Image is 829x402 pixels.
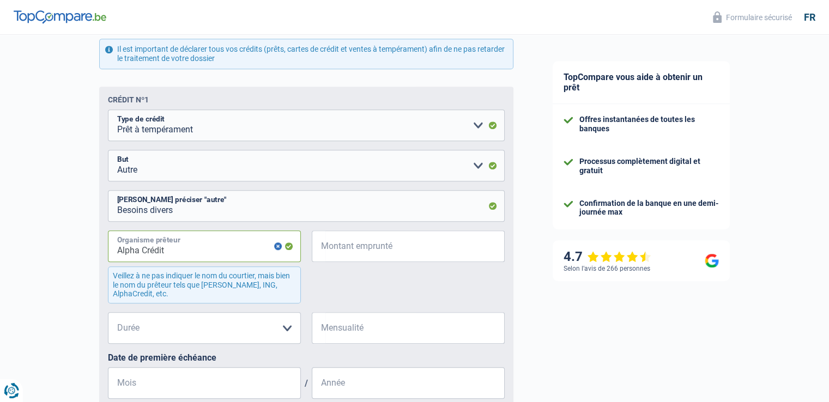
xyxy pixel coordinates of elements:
div: Confirmation de la banque en une demi-journée max [579,199,719,217]
div: Crédit nº1 [108,95,149,104]
div: 4.7 [564,249,651,265]
div: TopCompare vous aide à obtenir un prêt [553,61,730,104]
div: Veillez à ne pas indiquer le nom du courtier, mais bien le nom du prêteur tels que [PERSON_NAME],... [108,266,301,303]
img: TopCompare Logo [14,10,106,23]
div: Il est important de déclarer tous vos crédits (prêts, cartes de crédit et ventes à tempérament) a... [99,39,513,69]
label: Date de première échéance [108,352,505,363]
div: fr [804,11,815,23]
span: € [312,312,325,344]
div: Processus complètement digital et gratuit [579,157,719,175]
span: € [312,230,325,262]
input: MM [108,367,301,399]
button: Formulaire sécurisé [706,8,798,26]
span: / [301,378,312,388]
div: Selon l’avis de 266 personnes [564,265,650,272]
input: AAAA [312,367,505,399]
div: Offres instantanées de toutes les banques [579,115,719,133]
